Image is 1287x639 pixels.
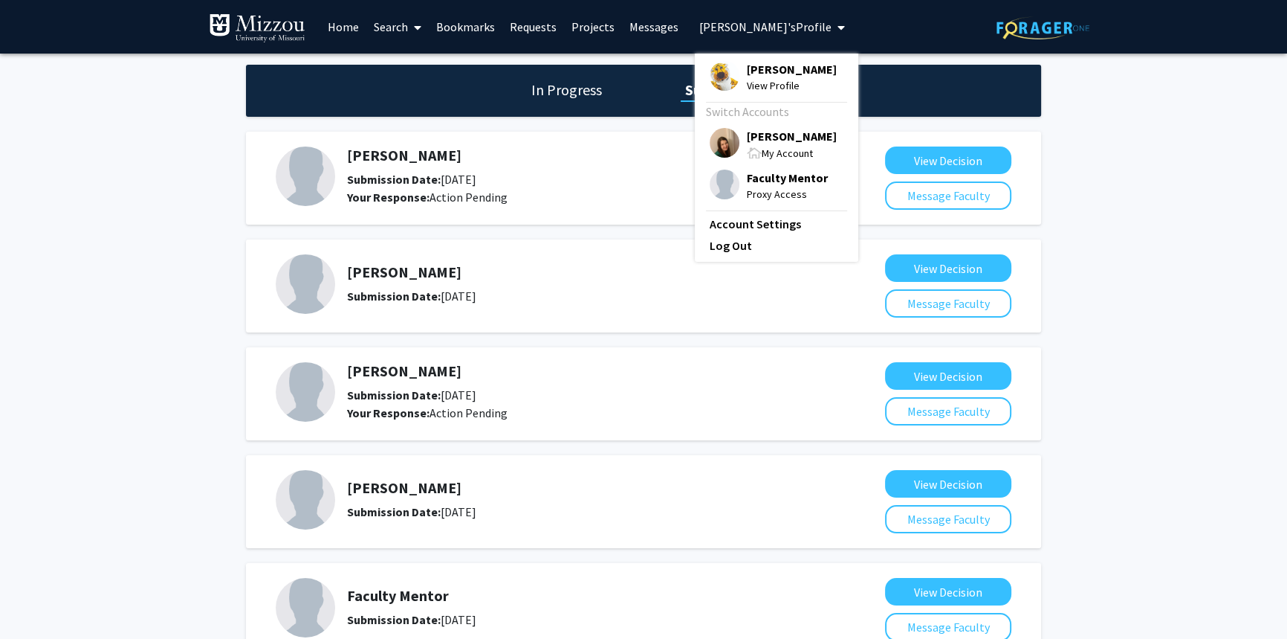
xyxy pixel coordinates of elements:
[276,254,335,314] img: Profile Picture
[347,188,806,206] div: Action Pending
[347,289,441,304] b: Submission Date:
[885,188,1011,203] a: Message Faculty
[885,254,1011,282] button: View Decision
[710,237,843,254] a: Log Out
[347,587,806,605] h5: Faculty Mentor
[347,190,429,205] b: Your Response:
[276,578,335,638] img: Profile Picture
[885,296,1011,311] a: Message Faculty
[710,61,837,94] div: Profile Picture[PERSON_NAME]View Profile
[347,404,806,422] div: Action Pending
[11,572,63,628] iframe: Chat
[347,611,806,629] div: [DATE]
[885,147,1011,174] button: View Decision
[347,170,806,188] div: [DATE]
[996,16,1089,39] img: ForagerOne Logo
[347,479,806,497] h5: [PERSON_NAME]
[502,1,564,53] a: Requests
[347,386,806,404] div: [DATE]
[885,505,1011,533] button: Message Faculty
[885,362,1011,390] button: View Decision
[885,182,1011,210] button: Message Faculty
[366,1,429,53] a: Search
[885,470,1011,498] button: View Decision
[885,397,1011,426] button: Message Faculty
[885,512,1011,527] a: Message Faculty
[347,263,806,281] h5: [PERSON_NAME]
[747,61,837,77] span: [PERSON_NAME]
[710,215,843,233] a: Account Settings
[347,504,441,519] b: Submission Date:
[347,612,441,627] b: Submission Date:
[276,362,335,422] img: Profile Picture
[347,503,806,521] div: [DATE]
[747,186,828,202] span: Proxy Access
[710,128,837,161] div: Profile Picture[PERSON_NAME]My Account
[564,1,622,53] a: Projects
[347,405,429,420] b: Your Response:
[885,620,1011,635] a: Message Faculty
[885,578,1011,606] button: View Decision
[762,147,813,160] span: My Account
[276,470,335,530] img: Profile Picture
[276,147,335,206] img: Profile Picture
[347,172,441,187] b: Submission Date:
[885,404,1011,419] a: Message Faculty
[885,289,1011,318] button: Message Faculty
[710,61,739,91] img: Profile Picture
[710,170,739,199] img: Profile Picture
[710,128,739,158] img: Profile Picture
[347,362,806,380] h5: [PERSON_NAME]
[527,80,606,100] h1: In Progress
[429,1,502,53] a: Bookmarks
[710,170,828,202] div: Profile PictureFaculty MentorProxy Access
[320,1,366,53] a: Home
[347,147,806,164] h5: [PERSON_NAME]
[347,388,441,402] b: Submission Date:
[681,80,760,100] h1: Submitted
[347,287,806,305] div: [DATE]
[747,170,828,186] span: Faculty Mentor
[747,128,837,144] span: [PERSON_NAME]
[747,77,837,94] span: View Profile
[622,1,686,53] a: Messages
[209,13,305,43] img: University of Missouri Logo
[699,19,831,34] span: [PERSON_NAME]'s Profile
[706,103,843,121] div: Switch Accounts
